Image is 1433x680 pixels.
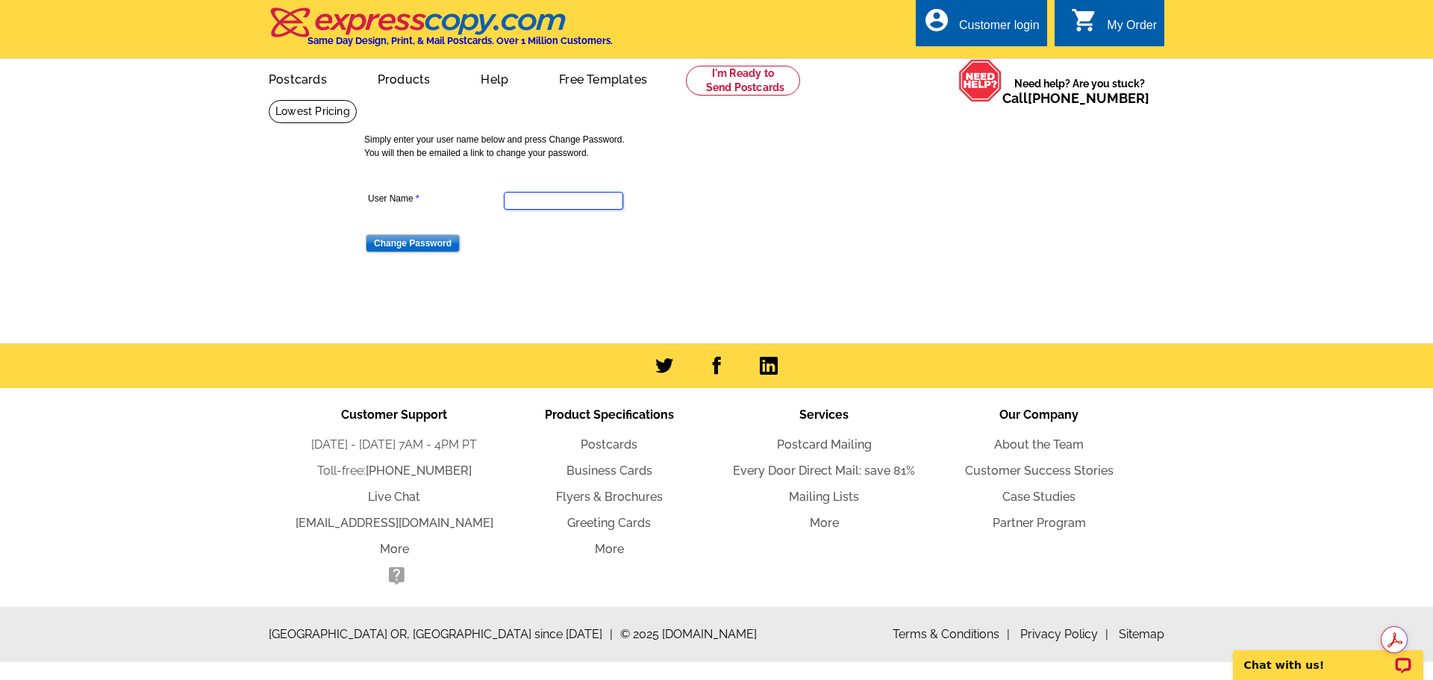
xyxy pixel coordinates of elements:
[545,408,674,422] span: Product Specifications
[566,464,652,478] a: Business Cards
[368,192,502,205] label: User Name
[341,408,447,422] span: Customer Support
[380,542,409,556] a: More
[366,464,472,478] a: [PHONE_NUMBER]
[1028,90,1149,106] a: [PHONE_NUMBER]
[958,59,1002,102] img: help
[965,464,1114,478] a: Customer Success Stories
[993,516,1086,530] a: Partner Program
[1002,90,1149,106] span: Call
[620,626,757,643] span: © 2025 [DOMAIN_NAME]
[556,490,663,504] a: Flyers & Brochures
[893,627,1010,641] a: Terms & Conditions
[1223,633,1433,680] iframe: LiveChat chat widget
[567,516,651,530] a: Greeting Cards
[810,516,839,530] a: More
[733,464,915,478] a: Every Door Direct Mail: save 81%
[923,7,950,34] i: account_circle
[457,60,532,96] a: Help
[535,60,671,96] a: Free Templates
[999,408,1078,422] span: Our Company
[366,234,460,252] input: Change Password
[994,437,1084,452] a: About the Team
[581,437,637,452] a: Postcards
[777,437,872,452] a: Postcard Mailing
[595,542,624,556] a: More
[789,490,859,504] a: Mailing Lists
[1071,7,1098,34] i: shopping_cart
[296,516,493,530] a: [EMAIL_ADDRESS][DOMAIN_NAME]
[1020,627,1108,641] a: Privacy Policy
[1002,76,1157,106] span: Need help? Are you stuck?
[923,16,1040,35] a: account_circle Customer login
[287,436,502,454] li: [DATE] - [DATE] 7AM - 4PM PT
[364,133,1081,160] p: Simply enter your user name below and press Change Password. You will then be emailed a link to c...
[354,60,455,96] a: Products
[1071,16,1157,35] a: shopping_cart My Order
[368,490,420,504] a: Live Chat
[269,18,613,46] a: Same Day Design, Print, & Mail Postcards. Over 1 Million Customers.
[287,462,502,480] li: Toll-free:
[269,626,613,643] span: [GEOGRAPHIC_DATA] OR, [GEOGRAPHIC_DATA] since [DATE]
[307,35,613,46] h4: Same Day Design, Print, & Mail Postcards. Over 1 Million Customers.
[959,19,1040,40] div: Customer login
[245,60,351,96] a: Postcards
[1107,19,1157,40] div: My Order
[1002,490,1075,504] a: Case Studies
[1119,627,1164,641] a: Sitemap
[799,408,849,422] span: Services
